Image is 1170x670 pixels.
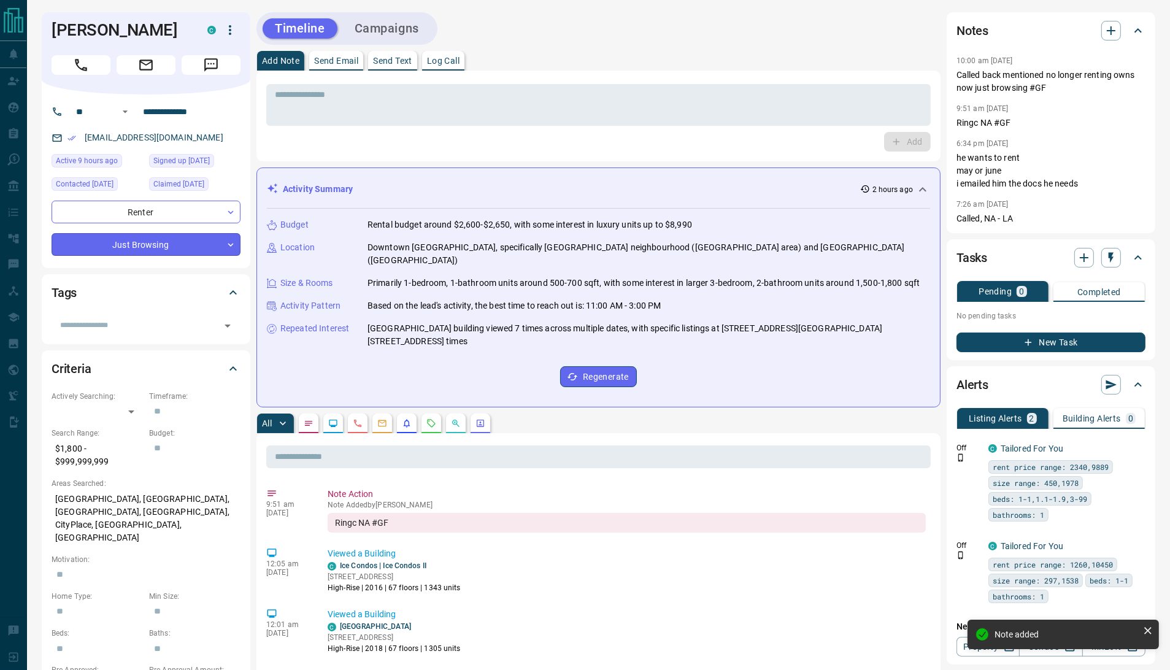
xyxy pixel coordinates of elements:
[52,278,241,307] div: Tags
[988,444,997,453] div: condos.ca
[280,322,349,335] p: Repeated Interest
[266,629,309,637] p: [DATE]
[52,201,241,223] div: Renter
[328,608,926,621] p: Viewed a Building
[52,283,77,302] h2: Tags
[956,620,1145,633] p: New Alert:
[1128,414,1133,423] p: 0
[340,561,426,570] a: Ice Condos | Ice Condos II
[52,628,143,639] p: Beds:
[368,218,692,231] p: Rental budget around $2,600-$2,650, with some interest in luxury units up to $8,990
[993,493,1087,505] span: beds: 1-1,1.1-1.9,3-99
[340,622,411,631] a: [GEOGRAPHIC_DATA]
[266,560,309,568] p: 12:05 am
[475,418,485,428] svg: Agent Actions
[451,418,461,428] svg: Opportunities
[993,558,1113,571] span: rent price range: 1260,10450
[993,590,1044,603] span: bathrooms: 1
[956,370,1145,399] div: Alerts
[52,233,241,256] div: Just Browsing
[328,582,461,593] p: High-Rise | 2016 | 67 floors | 1343 units
[956,442,981,453] p: Off
[266,568,309,577] p: [DATE]
[427,56,460,65] p: Log Call
[56,155,118,167] span: Active 9 hours ago
[956,551,965,560] svg: Push Notification Only
[1030,414,1034,423] p: 2
[266,620,309,629] p: 12:01 am
[956,104,1009,113] p: 9:51 am [DATE]
[328,513,926,533] div: Ringc NA #GF
[993,461,1109,473] span: rent price range: 2340,9889
[988,542,997,550] div: condos.ca
[52,489,241,548] p: [GEOGRAPHIC_DATA], [GEOGRAPHIC_DATA], [GEOGRAPHIC_DATA], [GEOGRAPHIC_DATA], CityPlace, [GEOGRAPHI...
[328,562,336,571] div: condos.ca
[956,248,987,268] h2: Tasks
[149,628,241,639] p: Baths:
[118,104,133,119] button: Open
[956,16,1145,45] div: Notes
[995,630,1138,639] div: Note added
[52,177,143,194] div: Tue Apr 16 2024
[149,391,241,402] p: Timeframe:
[328,547,926,560] p: Viewed a Building
[373,56,412,65] p: Send Text
[328,501,926,509] p: Note Added by [PERSON_NAME]
[328,488,926,501] p: Note Action
[956,152,1145,190] p: he wants to rent may or june i emailed him the docs he needs
[153,155,210,167] span: Signed up [DATE]
[993,509,1044,521] span: bathrooms: 1
[182,55,241,75] span: Message
[52,591,143,602] p: Home Type:
[262,419,272,428] p: All
[956,453,965,462] svg: Push Notification Only
[956,333,1145,352] button: New Task
[149,591,241,602] p: Min Size:
[67,134,76,142] svg: Email Verified
[1019,287,1024,296] p: 0
[342,18,431,39] button: Campaigns
[52,154,143,171] div: Tue Oct 14 2025
[280,299,341,312] p: Activity Pattern
[56,178,114,190] span: Contacted [DATE]
[1063,414,1121,423] p: Building Alerts
[314,56,358,65] p: Send Email
[993,574,1079,587] span: size range: 297,1538
[1001,541,1063,551] a: Tailored For You
[353,418,363,428] svg: Calls
[149,154,241,171] div: Sun Mar 17 2024
[263,18,337,39] button: Timeline
[219,317,236,334] button: Open
[956,139,1009,148] p: 6:34 pm [DATE]
[1090,574,1128,587] span: beds: 1-1
[52,439,143,472] p: $1,800 - $999,999,999
[956,200,1009,209] p: 7:26 am [DATE]
[402,418,412,428] svg: Listing Alerts
[377,418,387,428] svg: Emails
[85,133,223,142] a: [EMAIL_ADDRESS][DOMAIN_NAME]
[52,391,143,402] p: Actively Searching:
[280,241,315,254] p: Location
[969,414,1022,423] p: Listing Alerts
[956,21,988,40] h2: Notes
[1077,288,1121,296] p: Completed
[368,322,930,348] p: [GEOGRAPHIC_DATA] building viewed 7 times across multiple dates, with specific listings at [STREE...
[426,418,436,428] svg: Requests
[368,277,920,290] p: Primarily 1-bedroom, 1-bathroom units around 500-700 sqft, with some interest in larger 3-bedroom...
[266,509,309,517] p: [DATE]
[956,637,1020,657] a: Property
[262,56,299,65] p: Add Note
[956,307,1145,325] p: No pending tasks
[956,212,1145,225] p: Called, NA - LA
[52,478,241,489] p: Areas Searched:
[979,287,1012,296] p: Pending
[993,477,1079,489] span: size range: 450,1978
[956,69,1145,94] p: Called back mentioned no longer renting owns now just browsing #GF
[368,241,930,267] p: Downtown [GEOGRAPHIC_DATA], specifically [GEOGRAPHIC_DATA] neighbourhood ([GEOGRAPHIC_DATA] area)...
[280,218,309,231] p: Budget
[956,117,1145,129] p: Ringc NA #GF
[117,55,175,75] span: Email
[328,632,461,643] p: [STREET_ADDRESS]
[207,26,216,34] div: condos.ca
[267,178,930,201] div: Activity Summary2 hours ago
